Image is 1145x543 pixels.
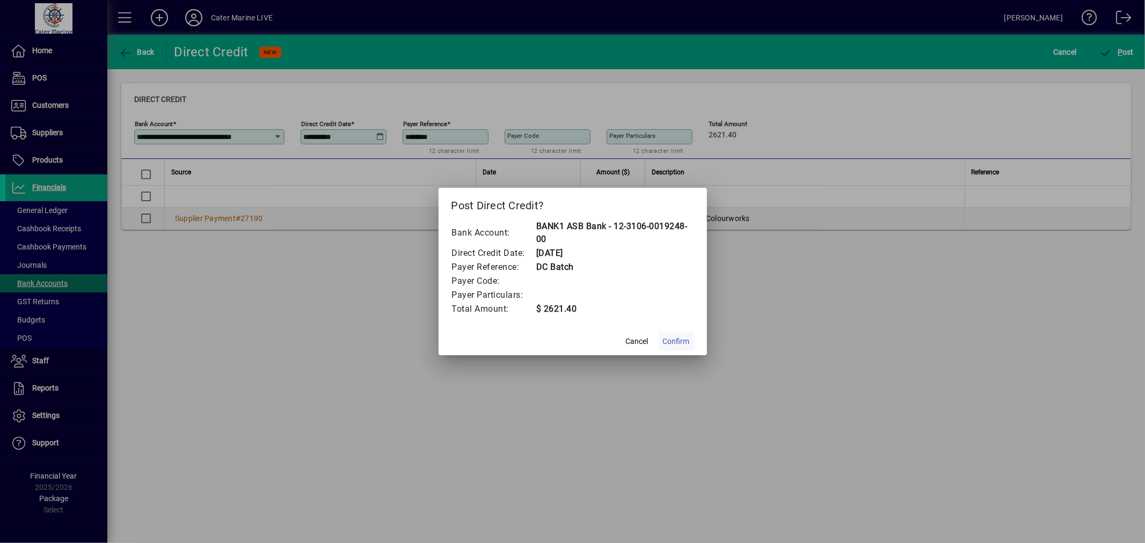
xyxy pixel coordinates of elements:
td: DC Batch [536,260,694,274]
span: Cancel [626,336,648,347]
td: Direct Credit Date: [451,246,536,260]
button: Cancel [620,332,654,351]
td: Total Amount: [451,302,536,316]
td: Payer Reference: [451,260,536,274]
td: BANK1 ASB Bank - 12-3106-0019248-00 [536,219,694,246]
td: Bank Account: [451,219,536,246]
span: Confirm [663,336,690,347]
button: Confirm [659,332,694,351]
td: Payer Particulars: [451,288,536,302]
h2: Post Direct Credit? [439,188,707,219]
td: [DATE] [536,246,694,260]
td: $ 2621.40 [536,302,694,316]
td: Payer Code: [451,274,536,288]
